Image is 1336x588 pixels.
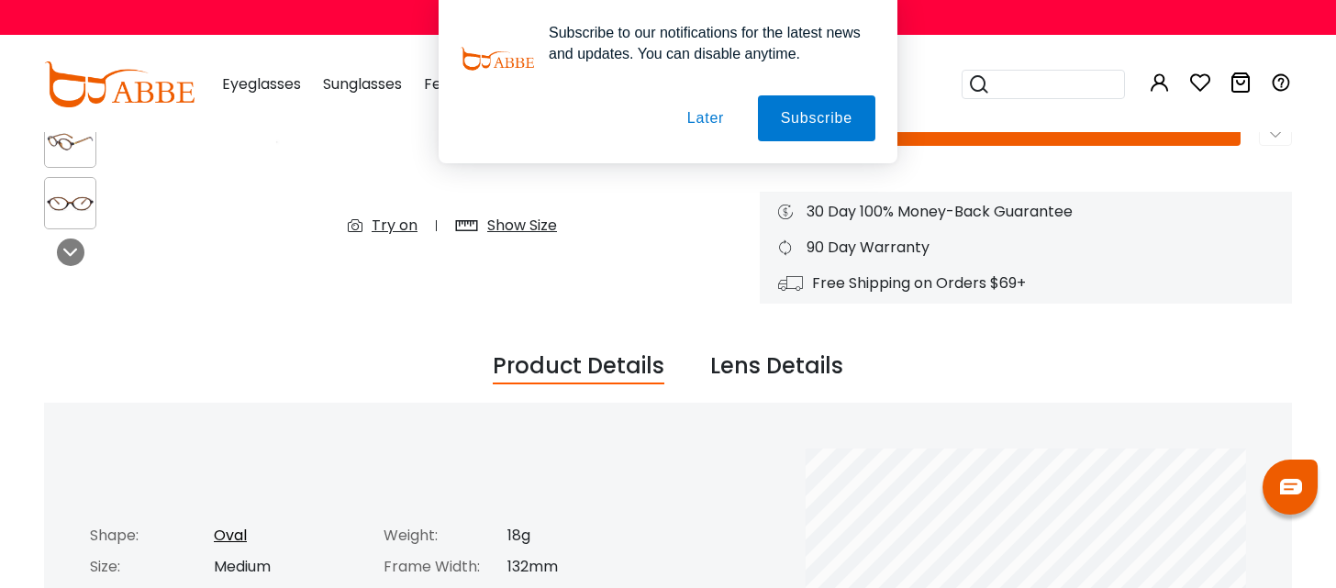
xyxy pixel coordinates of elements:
[778,272,1274,294] div: Free Shipping on Orders $69+
[1280,479,1302,494] img: chat
[778,237,1274,259] div: 90 Day Warranty
[90,556,214,578] div: Size:
[384,525,507,547] div: Weight:
[461,22,534,95] img: notification icon
[214,525,247,546] a: Oval
[493,349,664,384] div: Product Details
[384,556,507,578] div: Frame Width:
[487,215,557,237] div: Show Size
[90,525,214,547] div: Shape:
[758,95,875,141] button: Subscribe
[507,525,659,547] div: 18g
[372,215,417,237] div: Try on
[507,556,659,578] div: 132mm
[534,22,875,64] div: Subscribe to our notifications for the latest news and updates. You can disable anytime.
[45,191,95,216] img: Knowledge Brown Acetate Eyeglasses , UniversalBridgeFit Frames from ABBE Glasses
[778,201,1274,223] div: 30 Day 100% Money-Back Guarantee
[664,95,747,141] button: Later
[710,349,843,384] div: Lens Details
[214,556,365,578] div: Medium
